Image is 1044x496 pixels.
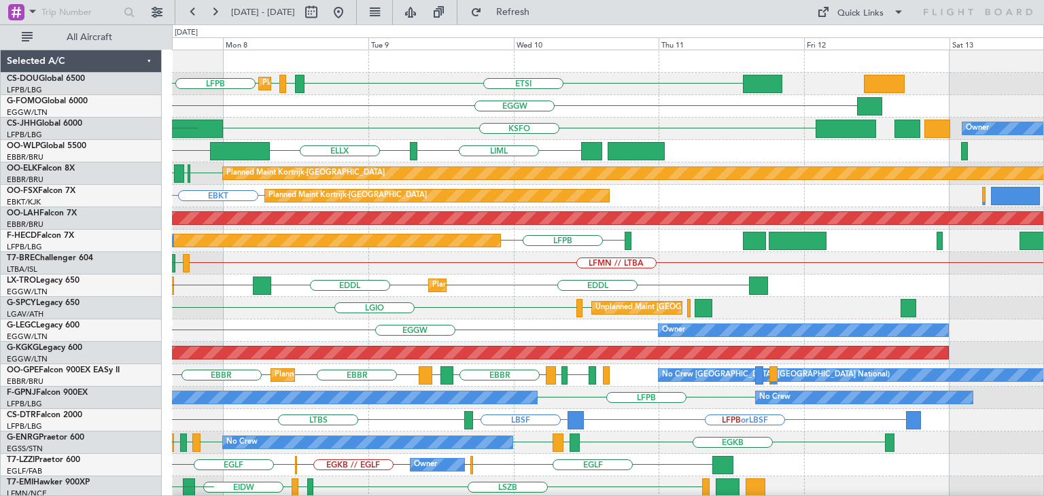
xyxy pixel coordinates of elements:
[7,321,36,330] span: G-LEGC
[175,27,198,39] div: [DATE]
[7,332,48,342] a: EGGW/LTN
[7,152,43,162] a: EBBR/BRU
[7,164,75,173] a: OO-ELKFalcon 8X
[226,163,385,183] div: Planned Maint Kortrijk-[GEOGRAPHIC_DATA]
[7,85,42,95] a: LFPB/LBG
[7,187,38,195] span: OO-FSX
[7,120,82,128] a: CS-JHHGlobal 6000
[7,354,48,364] a: EGGW/LTN
[7,376,43,387] a: EBBR/BRU
[7,164,37,173] span: OO-ELK
[7,399,42,409] a: LFPB/LBG
[268,185,427,206] div: Planned Maint Kortrijk-[GEOGRAPHIC_DATA]
[7,456,80,464] a: T7-LZZIPraetor 600
[368,37,514,50] div: Tue 9
[7,366,39,374] span: OO-GPE
[262,73,476,94] div: Planned Maint [GEOGRAPHIC_DATA] ([GEOGRAPHIC_DATA])
[7,264,37,274] a: LTBA/ISL
[41,2,120,22] input: Trip Number
[432,275,521,296] div: Planned Maint Dusseldorf
[414,455,437,475] div: Owner
[514,37,659,50] div: Wed 10
[7,321,80,330] a: G-LEGCLegacy 600
[275,365,521,385] div: Planned Maint [GEOGRAPHIC_DATA] ([GEOGRAPHIC_DATA] National)
[7,421,42,431] a: LFPB/LBG
[7,389,88,397] a: F-GPNJFalcon 900EX
[7,411,36,419] span: CS-DTR
[7,299,36,307] span: G-SPCY
[7,444,43,454] a: EGSS/STN
[595,298,816,318] div: Unplanned Maint [GEOGRAPHIC_DATA] ([PERSON_NAME] Intl)
[837,7,884,20] div: Quick Links
[7,277,36,285] span: LX-TRO
[7,97,41,105] span: G-FOMO
[7,142,40,150] span: OO-WLP
[7,107,48,118] a: EGGW/LTN
[7,75,39,83] span: CS-DOU
[226,432,258,453] div: No Crew
[659,37,804,50] div: Thu 11
[464,1,546,23] button: Refresh
[7,344,82,352] a: G-KGKGLegacy 600
[7,366,120,374] a: OO-GPEFalcon 900EX EASy II
[7,142,86,150] a: OO-WLPGlobal 5500
[7,287,48,297] a: EGGW/LTN
[7,277,80,285] a: LX-TROLegacy 650
[7,232,37,240] span: F-HECD
[7,75,85,83] a: CS-DOUGlobal 6500
[7,175,43,185] a: EBBR/BRU
[7,254,35,262] span: T7-BRE
[7,242,42,252] a: LFPB/LBG
[7,299,80,307] a: G-SPCYLegacy 650
[35,33,143,42] span: All Aircraft
[810,1,911,23] button: Quick Links
[7,433,84,442] a: G-ENRGPraetor 600
[7,433,39,442] span: G-ENRG
[223,37,368,50] div: Mon 8
[7,344,39,352] span: G-KGKG
[7,411,82,419] a: CS-DTRFalcon 2000
[7,130,42,140] a: LFPB/LBG
[7,209,39,217] span: OO-LAH
[7,187,75,195] a: OO-FSXFalcon 7X
[662,320,685,340] div: Owner
[804,37,950,50] div: Fri 12
[7,209,77,217] a: OO-LAHFalcon 7X
[759,387,790,408] div: No Crew
[7,478,33,486] span: T7-EMI
[231,6,295,18] span: [DATE] - [DATE]
[966,118,989,139] div: Owner
[7,219,43,230] a: EBBR/BRU
[7,120,36,128] span: CS-JHH
[7,232,74,240] a: F-HECDFalcon 7X
[7,254,93,262] a: T7-BREChallenger 604
[662,365,890,385] div: No Crew [GEOGRAPHIC_DATA] ([GEOGRAPHIC_DATA] National)
[7,389,36,397] span: F-GPNJ
[7,97,88,105] a: G-FOMOGlobal 6000
[7,466,42,476] a: EGLF/FAB
[15,26,147,48] button: All Aircraft
[7,309,43,319] a: LGAV/ATH
[7,478,90,486] a: T7-EMIHawker 900XP
[7,197,41,207] a: EBKT/KJK
[485,7,542,17] span: Refresh
[7,456,35,464] span: T7-LZZI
